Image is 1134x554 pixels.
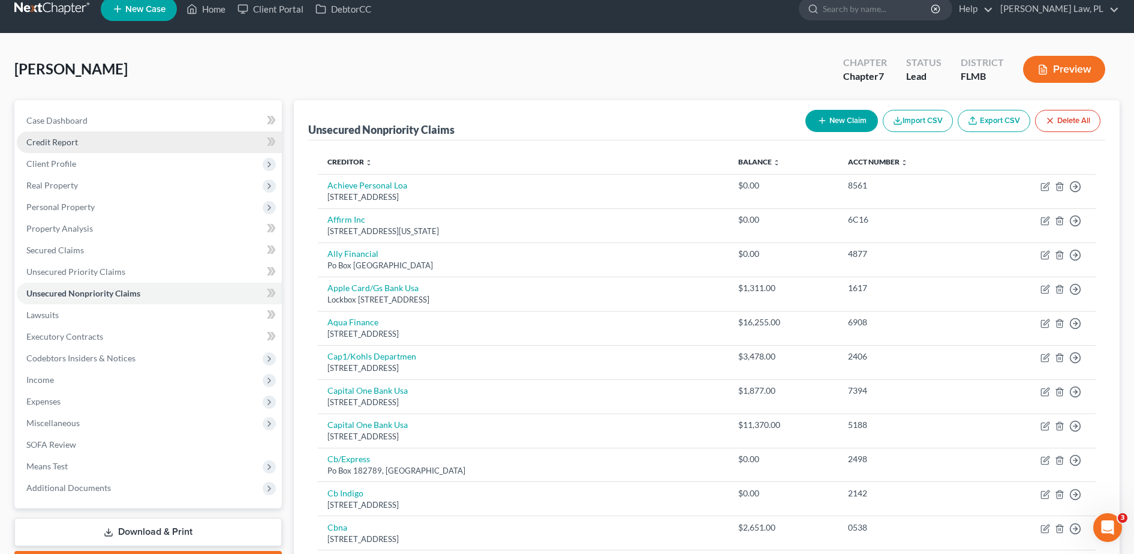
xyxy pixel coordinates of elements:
[17,218,282,239] a: Property Analysis
[773,159,780,166] i: unfold_more
[327,248,378,259] a: Ally Financial
[17,304,282,326] a: Lawsuits
[327,499,719,511] div: [STREET_ADDRESS]
[1035,110,1100,132] button: Delete All
[26,396,61,406] span: Expenses
[26,288,140,298] span: Unsecured Nonpriority Claims
[327,328,719,340] div: [STREET_ADDRESS]
[327,363,719,374] div: [STREET_ADDRESS]
[738,157,780,166] a: Balance unfold_more
[26,223,93,233] span: Property Analysis
[327,180,407,190] a: Achieve Personal Loa
[848,179,970,191] div: 8561
[1118,513,1127,523] span: 3
[327,260,719,271] div: Po Box [GEOGRAPHIC_DATA]
[738,453,829,465] div: $0.00
[17,283,282,304] a: Unsecured Nonpriority Claims
[327,157,372,166] a: Creditor unfold_more
[879,70,884,82] span: 7
[26,245,84,255] span: Secured Claims
[26,310,59,320] span: Lawsuits
[17,261,282,283] a: Unsecured Priority Claims
[848,282,970,294] div: 1617
[738,487,829,499] div: $0.00
[848,385,970,397] div: 7394
[848,351,970,363] div: 2406
[26,137,78,147] span: Credit Report
[805,110,878,132] button: New Claim
[26,180,78,190] span: Real Property
[1023,56,1105,83] button: Preview
[738,316,829,328] div: $16,255.00
[327,385,408,396] a: Capital One Bank Usa
[26,483,111,493] span: Additional Documents
[738,179,829,191] div: $0.00
[26,375,54,385] span: Income
[843,70,887,83] div: Chapter
[961,56,1004,70] div: District
[26,461,68,471] span: Means Test
[365,159,372,166] i: unfold_more
[14,518,282,546] a: Download & Print
[848,453,970,465] div: 2498
[327,522,347,532] a: Cbna
[738,419,829,431] div: $11,370.00
[26,115,88,125] span: Case Dashboard
[327,351,416,361] a: Cap1/Kohls Departmen
[848,316,970,328] div: 6908
[848,214,970,226] div: 6C16
[327,283,419,293] a: Apple Card/Gs Bank Usa
[1093,513,1122,542] iframe: Intercom live chat
[906,70,942,83] div: Lead
[14,60,128,77] span: [PERSON_NAME]
[901,159,908,166] i: unfold_more
[26,331,103,342] span: Executory Contracts
[17,326,282,348] a: Executory Contracts
[17,434,282,456] a: SOFA Review
[848,157,908,166] a: Acct Number unfold_more
[961,70,1004,83] div: FLMB
[327,317,378,327] a: Aqua Finance
[26,439,76,450] span: SOFA Review
[958,110,1030,132] a: Export CSV
[17,239,282,261] a: Secured Claims
[327,465,719,477] div: Po Box 182789, [GEOGRAPHIC_DATA]
[327,534,719,545] div: [STREET_ADDRESS]
[327,454,370,464] a: Cb/Express
[738,385,829,397] div: $1,877.00
[327,294,719,306] div: Lockbox [STREET_ADDRESS]
[308,122,455,137] div: Unsecured Nonpriority Claims
[906,56,942,70] div: Status
[327,420,408,430] a: Capital One Bank Usa
[125,5,166,14] span: New Case
[848,522,970,534] div: 0538
[26,158,76,169] span: Client Profile
[848,248,970,260] div: 4877
[26,266,125,277] span: Unsecured Priority Claims
[327,431,719,442] div: [STREET_ADDRESS]
[848,419,970,431] div: 5188
[738,248,829,260] div: $0.00
[327,226,719,237] div: [STREET_ADDRESS][US_STATE]
[738,214,829,226] div: $0.00
[26,202,95,212] span: Personal Property
[738,522,829,534] div: $2,651.00
[327,397,719,408] div: [STREET_ADDRESS]
[26,353,136,363] span: Codebtors Insiders & Notices
[327,214,365,224] a: Affirm Inc
[17,110,282,131] a: Case Dashboard
[26,418,80,428] span: Miscellaneous
[17,131,282,153] a: Credit Report
[738,351,829,363] div: $3,478.00
[883,110,953,132] button: Import CSV
[327,488,363,498] a: Cb Indigo
[738,282,829,294] div: $1,311.00
[327,191,719,203] div: [STREET_ADDRESS]
[843,56,887,70] div: Chapter
[848,487,970,499] div: 2142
